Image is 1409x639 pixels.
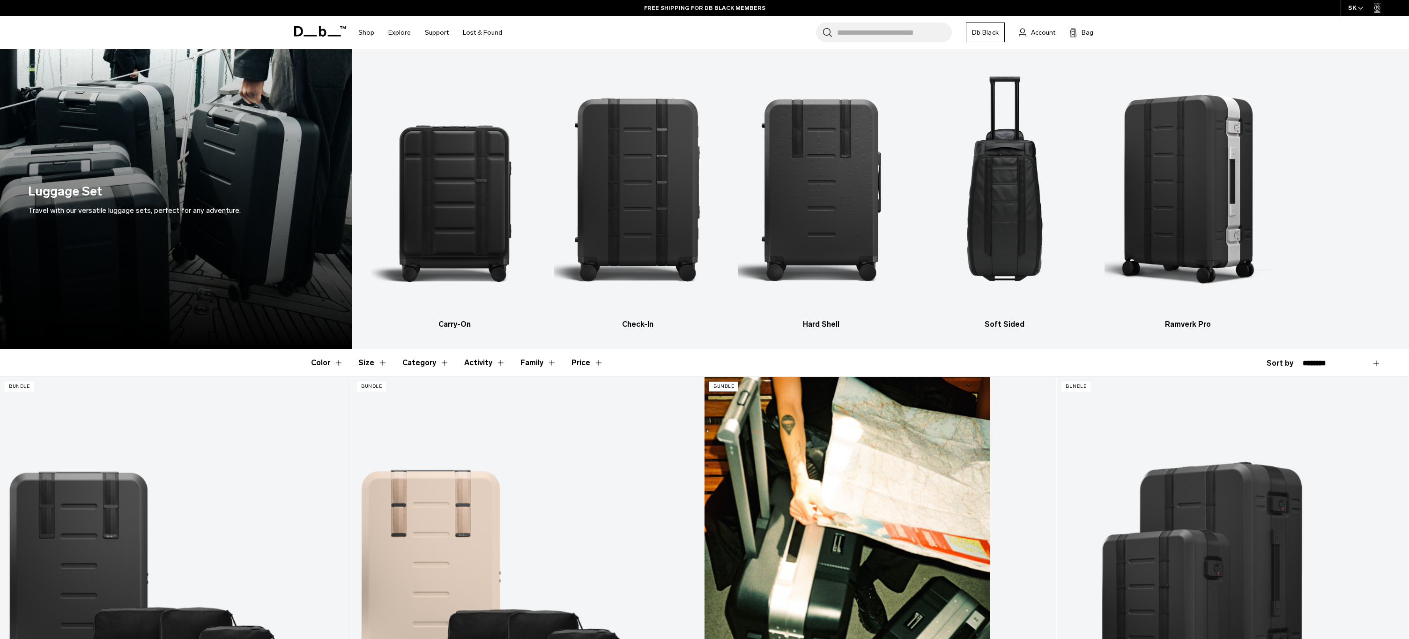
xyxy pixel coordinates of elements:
[571,349,603,376] button: Toggle Price
[644,4,765,12] a: FREE SHIPPING FOR DB BLACK MEMBERS
[463,16,502,49] a: Lost & Found
[311,349,343,376] button: Toggle Filter
[402,349,449,376] button: Toggle Filter
[554,63,721,314] img: Db
[1105,319,1271,330] h3: Ramverk Pro
[738,63,905,330] a: Db Hard Shell
[1105,63,1271,314] img: Db
[371,63,538,330] li: 1 / 5
[966,23,1005,42] a: Db Black
[738,63,905,314] img: Db
[921,319,1088,330] h3: Soft Sided
[28,182,102,201] h1: Luggage Set
[1019,27,1055,38] a: Account
[358,349,387,376] button: Toggle Filter
[1069,27,1093,38] button: Bag
[371,319,538,330] h3: Carry-On
[371,63,538,330] a: Db Carry-On
[921,63,1088,330] li: 4 / 5
[554,319,721,330] h3: Check-In
[554,63,721,330] li: 2 / 5
[709,382,738,391] p: Bundle
[554,63,721,330] a: Db Check-In
[1061,382,1090,391] p: Bundle
[520,349,556,376] button: Toggle Filter
[28,206,241,215] span: Travel with our versatile luggage sets, perfect for any adventure.
[371,63,538,314] img: Db
[921,63,1088,330] a: Db Soft Sided
[358,16,374,49] a: Shop
[5,382,34,391] p: Bundle
[357,382,386,391] p: Bundle
[738,63,905,330] li: 3 / 5
[464,349,505,376] button: Toggle Filter
[351,16,509,49] nav: Main Navigation
[738,319,905,330] h3: Hard Shell
[425,16,449,49] a: Support
[1105,63,1271,330] a: Db Ramverk Pro
[921,63,1088,314] img: Db
[1105,63,1271,330] li: 5 / 5
[1031,28,1055,38] span: Account
[388,16,411,49] a: Explore
[1082,28,1093,38] span: Bag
